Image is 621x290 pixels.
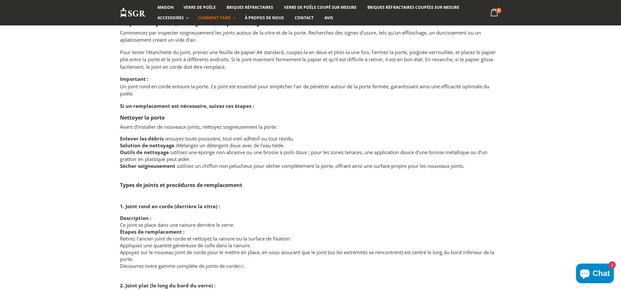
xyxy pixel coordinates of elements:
[120,142,177,149] font: Solution de nettoyage :
[367,5,459,10] font: Briques réfractaires coupées sur mesure
[120,49,496,70] font: Pour tester l'étanchéité du joint, prenez une feuille de papier A4 standard, coupez-la en deux et...
[319,13,338,23] a: Avis
[239,263,244,269] a: ici
[222,2,278,13] a: Briques réfractaires
[290,13,318,23] a: Contact
[184,5,216,10] font: Verre de poêle
[120,103,254,109] font: Si un remplacement est nécessaire, suivez ces étapes :
[178,163,465,169] font: utilisez un chiffon non pelucheux pour sécher complètement la porte, offrant ainsi une surface pr...
[120,282,215,289] font: 2. Joint plat (le long du bord du verre) :
[179,2,221,13] a: Verre de poêle
[198,15,231,21] font: Comment faire
[295,15,314,21] font: Contact
[120,149,171,155] font: Outils de nettoyage :
[240,13,289,23] a: À propos de nous
[120,83,489,97] font: Un joint rond en corde entoure la porte. Ce joint est essentiel pour empêcher l'air de pénétrer a...
[120,149,487,162] font: utilisez une éponge non abrasive ou une brosse à poils doux ; pour les zones tenaces, une applica...
[279,2,362,13] a: Verre de poêle coupé sur mesure
[120,228,185,235] font: Étapes de remplacement :
[488,7,501,19] a: 0
[120,7,146,18] img: Remplacement de la vitre du poêle
[284,5,357,10] font: Verre de poêle coupé sur mesure
[157,5,174,10] font: Maison
[120,242,251,249] font: Appliquez une quantité généreuse de colle dans la rainure.
[120,222,234,228] font: Ce joint se place dans une rainure derrière le verre.
[498,8,500,13] font: 0
[120,235,291,242] font: Retirez l'ancien joint de corde et nettoyez la rainure ou la surface de fixation.
[120,76,148,82] font: Important :
[120,249,494,262] font: Appuyez sur le nouveau joint de corde pour le mettre en place, en vous assurant que le joint (où ...
[120,203,220,210] font: 1. Joint rond en corde (derrière la vitre) :
[120,114,165,121] font: Nettoyer la porte
[120,215,151,221] font: Description :
[157,15,184,21] font: Accessoires
[227,5,273,10] font: Briques réfractaires
[362,2,464,13] a: Briques réfractaires coupées sur mesure
[574,264,616,285] inbox-online-store-chat: Chat de la boutique en ligne Shopify
[193,13,239,23] a: Comment faire
[245,15,284,21] font: À propos de nous
[120,163,178,169] font: Sécher soigneusement :
[120,29,481,43] font: Commencez par inspecter soigneusement les joints autour de la vitre et de la porte. Recherchez de...
[120,181,242,189] font: Types de joints et procédures de remplacement
[244,263,245,269] font: .
[120,135,166,142] font: Enlever les débris :
[166,135,294,142] font: essuyez toute poussière, tout vieil adhésif ou tout résidu.
[120,123,278,130] font: Avant d'installer de nouveaux joints, nettoyez soigneusement la porte :
[153,2,179,13] a: Maison
[153,13,192,23] a: Accessoires
[324,15,333,21] font: Avis
[120,263,239,269] font: Découvrez notre gamme complète de joints de corde
[177,142,285,149] font: Mélangez un détergent doux avec de l’eau tiède.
